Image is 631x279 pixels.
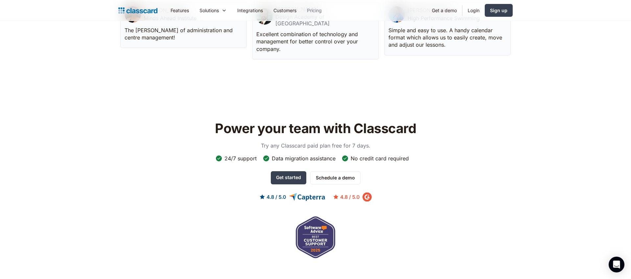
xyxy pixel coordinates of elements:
a: Sign up [485,4,513,17]
a: Features [165,3,194,18]
p: The [PERSON_NAME] of administration and centre management! [125,27,241,41]
div: Solutions [199,7,219,14]
div: 24/7 support [224,155,257,162]
a: home [118,6,157,15]
p: Try any Classcard paid plan free for 7 days. [250,142,381,150]
p: Simple and easy to use. A handy calendar format which allows us to easily create, move and adjust... [388,27,505,49]
div: Sign up [490,7,507,14]
div: Data migration assistance [272,155,336,162]
a: Pricing [302,3,327,18]
div: No credit card required [351,155,409,162]
a: Customers [268,3,302,18]
a: Get started [271,171,306,184]
div: Open Intercom Messenger [609,257,624,272]
p: Excellent combination of technology and management for better control over your company. [256,31,373,53]
a: Get a demo [427,3,462,18]
h2: Power your team with Classcard [211,121,420,136]
a: Login [462,3,485,18]
div: Solutions [194,3,232,18]
a: Schedule a demo [310,171,361,184]
a: Integrations [232,3,268,18]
